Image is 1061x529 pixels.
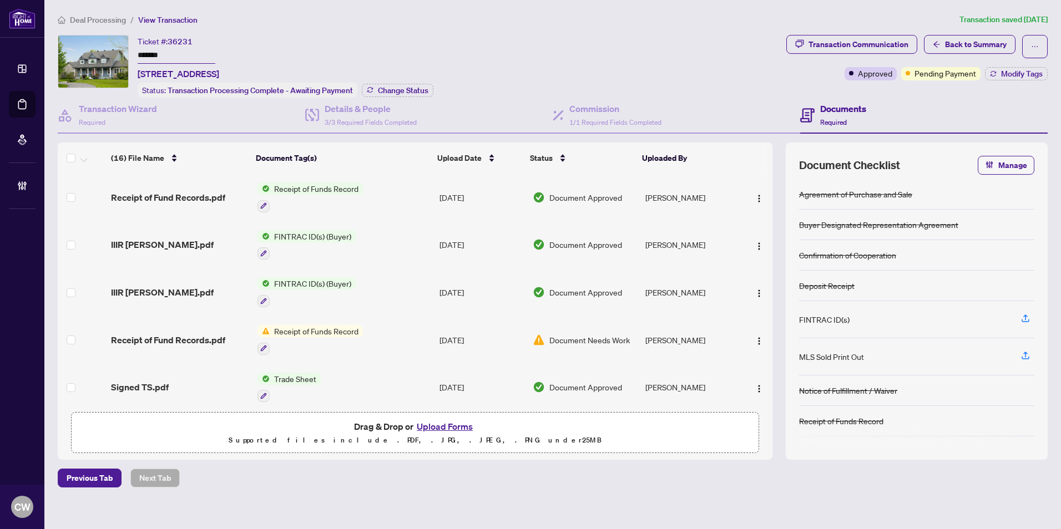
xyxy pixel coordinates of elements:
[799,157,900,173] span: Document Checklist
[378,87,428,94] span: Change Status
[933,40,941,48] span: arrow-left
[435,364,528,411] td: [DATE]
[533,191,545,204] img: Document Status
[111,152,164,164] span: (16) File Name
[533,334,545,346] img: Document Status
[79,118,105,126] span: Required
[755,242,764,251] img: Logo
[750,378,768,396] button: Logo
[257,230,356,260] button: Status IconFINTRAC ID(s) (Buyer)
[257,325,270,337] img: Status Icon
[549,334,630,346] span: Document Needs Work
[78,434,752,447] p: Supported files include .PDF, .JPG, .JPEG, .PNG under 25 MB
[1031,43,1039,50] span: ellipsis
[362,84,433,97] button: Change Status
[130,13,134,26] li: /
[820,102,866,115] h4: Documents
[138,83,357,98] div: Status:
[354,419,476,434] span: Drag & Drop or
[569,102,661,115] h4: Commission
[809,35,908,53] div: Transaction Communication
[14,499,31,515] span: CW
[435,268,528,316] td: [DATE]
[799,218,958,231] div: Buyer Designated Representation Agreement
[549,191,622,204] span: Document Approved
[985,67,1048,80] button: Modify Tags
[111,380,169,394] span: Signed TS.pdf
[799,384,897,396] div: Notice of Fulfillment / Waiver
[755,337,764,345] img: Logo
[111,286,214,299] span: IIIR [PERSON_NAME].pdf
[998,156,1027,174] span: Manage
[58,16,65,24] span: home
[924,35,1015,54] button: Back to Summary
[641,316,740,364] td: [PERSON_NAME]
[755,384,764,393] img: Logo
[58,469,122,487] button: Previous Tab
[325,118,417,126] span: 3/3 Required Fields Completed
[413,419,476,434] button: Upload Forms
[58,35,128,88] img: IMG-X12155813_1.jpg
[270,182,363,195] span: Receipt of Funds Record
[786,35,917,54] button: Transaction Communication
[549,286,622,298] span: Document Approved
[257,373,321,403] button: Status IconTrade Sheet
[533,238,545,251] img: Document Status
[257,277,270,289] img: Status Icon
[530,152,553,164] span: Status
[549,381,622,393] span: Document Approved
[526,143,638,174] th: Status
[641,364,740,411] td: [PERSON_NAME]
[437,152,482,164] span: Upload Date
[755,194,764,203] img: Logo
[107,143,251,174] th: (16) File Name
[270,230,356,242] span: FINTRAC ID(s) (Buyer)
[799,313,850,325] div: FINTRAC ID(s)
[1001,70,1043,78] span: Modify Tags
[750,236,768,253] button: Logo
[70,15,126,25] span: Deal Processing
[67,469,113,487] span: Previous Tab
[533,286,545,298] img: Document Status
[533,381,545,393] img: Document Status
[915,67,976,79] span: Pending Payment
[755,289,764,298] img: Logo
[72,413,759,454] span: Drag & Drop orUpload FormsSupported files include .PDF, .JPG, .JPEG, .PNG under25MB
[257,325,363,355] button: Status IconReceipt of Funds Record
[138,35,193,48] div: Ticket #:
[138,15,198,25] span: View Transaction
[641,174,740,221] td: [PERSON_NAME]
[111,333,225,347] span: Receipt of Fund Records.pdf
[820,118,847,126] span: Required
[168,85,353,95] span: Transaction Processing Complete - Awaiting Payment
[569,118,661,126] span: 1/1 Required Fields Completed
[799,350,864,363] div: MLS Sold Print Out
[270,373,321,385] span: Trade Sheet
[750,283,768,301] button: Logo
[270,277,356,289] span: FINTRAC ID(s) (Buyer)
[270,325,363,337] span: Receipt of Funds Record
[257,182,270,195] img: Status Icon
[433,143,525,174] th: Upload Date
[799,415,883,427] div: Receipt of Funds Record
[799,188,912,200] div: Agreement of Purchase and Sale
[435,174,528,221] td: [DATE]
[641,268,740,316] td: [PERSON_NAME]
[257,277,356,307] button: Status IconFINTRAC ID(s) (Buyer)
[641,221,740,269] td: [PERSON_NAME]
[435,221,528,269] td: [DATE]
[978,156,1034,175] button: Manage
[858,67,892,79] span: Approved
[549,238,622,251] span: Document Approved
[750,331,768,349] button: Logo
[168,37,193,47] span: 36231
[257,373,270,385] img: Status Icon
[799,249,896,261] div: Confirmation of Cooperation
[1017,490,1050,523] button: Open asap
[959,13,1048,26] article: Transaction saved [DATE]
[945,35,1007,53] span: Back to Summary
[325,102,417,115] h4: Details & People
[750,189,768,206] button: Logo
[138,67,219,80] span: [STREET_ADDRESS]
[9,8,36,29] img: logo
